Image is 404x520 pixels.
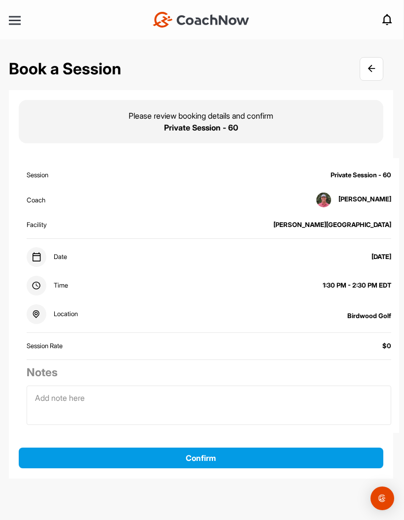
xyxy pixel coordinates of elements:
[371,252,391,262] div: [DATE]
[19,448,383,469] button: Confirm
[27,364,391,381] h2: Notes
[27,195,45,205] div: Coach
[382,341,391,351] div: $0
[323,281,391,291] div: 1:30 PM - 2:30 PM EDT
[129,110,273,122] p: Please review booking details and confirm
[309,193,391,207] div: [PERSON_NAME]
[164,122,238,133] p: Private Session - 60
[331,170,391,180] div: Private Session - 60
[153,12,249,28] img: CoachNow
[27,170,48,180] div: Session
[316,193,331,207] img: square_c3aec3cec3bc5e9413527c38e890e07a.jpg
[370,487,394,510] div: Open Intercom Messenger
[9,57,121,81] h2: Book a Session
[27,276,68,295] div: Time
[347,311,391,321] div: Birdwood Golf
[27,247,67,267] div: Date
[27,304,78,324] div: Location
[27,341,63,351] div: Session Rate
[273,220,391,230] div: [PERSON_NAME][GEOGRAPHIC_DATA]
[27,220,47,230] div: Facility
